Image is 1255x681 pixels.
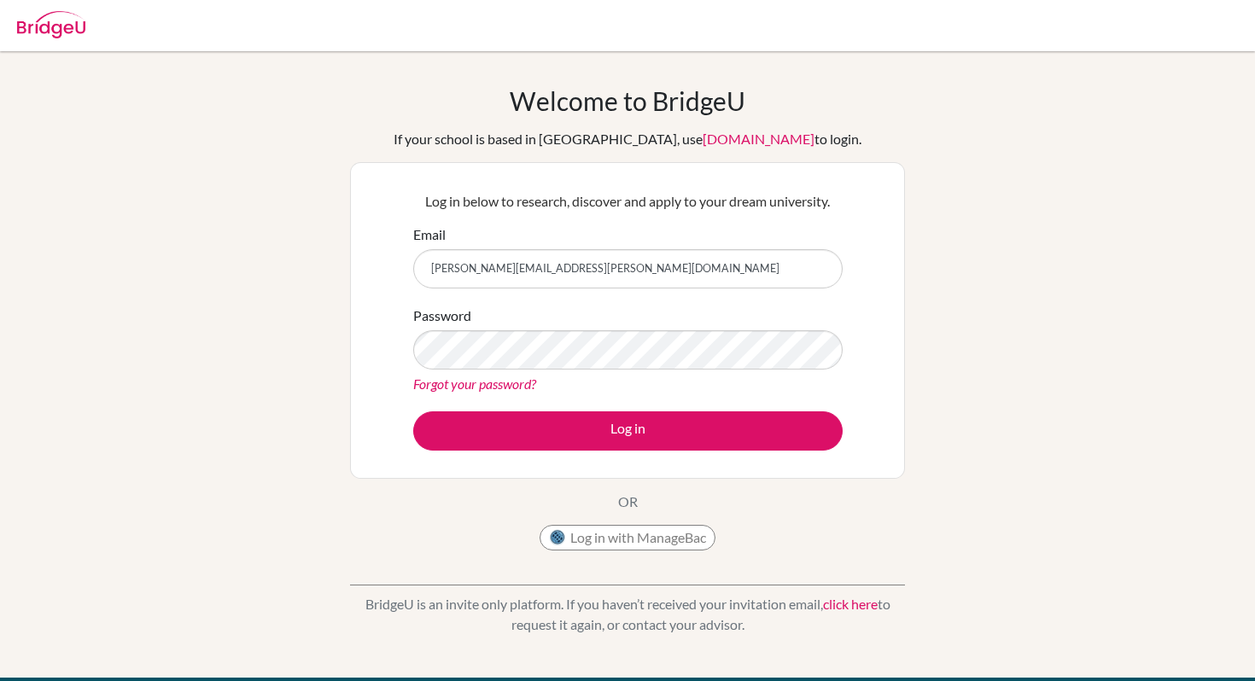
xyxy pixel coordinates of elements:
[510,85,745,116] h1: Welcome to BridgeU
[413,224,446,245] label: Email
[823,596,878,612] a: click here
[413,375,536,392] a: Forgot your password?
[618,492,638,512] p: OR
[703,131,814,147] a: [DOMAIN_NAME]
[413,191,843,212] p: Log in below to research, discover and apply to your dream university.
[413,306,471,326] label: Password
[350,594,905,635] p: BridgeU is an invite only platform. If you haven’t received your invitation email, to request it ...
[394,129,861,149] div: If your school is based in [GEOGRAPHIC_DATA], use to login.
[413,411,843,451] button: Log in
[17,11,85,38] img: Bridge-U
[540,525,715,550] button: Log in with ManageBac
